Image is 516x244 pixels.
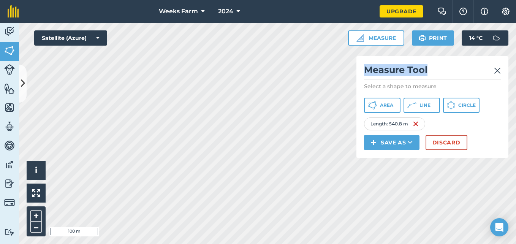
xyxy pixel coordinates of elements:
img: svg+xml;base64,PHN2ZyB4bWxucz0iaHR0cDovL3d3dy53My5vcmcvMjAwMC9zdmciIHdpZHRoPSIyMiIgaGVpZ2h0PSIzMC... [494,66,501,75]
img: svg+xml;base64,PD94bWwgdmVyc2lvbj0iMS4wIiBlbmNvZGluZz0idXRmLTgiPz4KPCEtLSBHZW5lcmF0b3I6IEFkb2JlIE... [4,121,15,132]
img: Four arrows, one pointing top left, one top right, one bottom right and the last bottom left [32,189,40,197]
span: 2024 [218,7,233,16]
button: Save as [364,135,419,150]
button: Print [412,30,454,46]
img: svg+xml;base64,PHN2ZyB4bWxucz0iaHR0cDovL3d3dy53My5vcmcvMjAwMC9zdmciIHdpZHRoPSIxNyIgaGVpZ2h0PSIxNy... [481,7,488,16]
div: Length : 540.8 m [364,117,425,130]
img: svg+xml;base64,PHN2ZyB4bWxucz0iaHR0cDovL3d3dy53My5vcmcvMjAwMC9zdmciIHdpZHRoPSIxNCIgaGVpZ2h0PSIyNC... [371,138,376,147]
img: svg+xml;base64,PD94bWwgdmVyc2lvbj0iMS4wIiBlbmNvZGluZz0idXRmLTgiPz4KPCEtLSBHZW5lcmF0b3I6IEFkb2JlIE... [4,26,15,37]
button: – [30,222,42,233]
a: Upgrade [380,5,423,17]
img: svg+xml;base64,PHN2ZyB4bWxucz0iaHR0cDovL3d3dy53My5vcmcvMjAwMC9zdmciIHdpZHRoPSI1NiIgaGVpZ2h0PSI2MC... [4,102,15,113]
button: Circle [443,98,480,113]
span: Area [380,102,393,108]
span: Weeks Farm [159,7,198,16]
img: svg+xml;base64,PD94bWwgdmVyc2lvbj0iMS4wIiBlbmNvZGluZz0idXRmLTgiPz4KPCEtLSBHZW5lcmF0b3I6IEFkb2JlIE... [4,197,15,208]
button: Satellite (Azure) [34,30,107,46]
img: svg+xml;base64,PD94bWwgdmVyc2lvbj0iMS4wIiBlbmNvZGluZz0idXRmLTgiPz4KPCEtLSBHZW5lcmF0b3I6IEFkb2JlIE... [4,178,15,189]
p: Select a shape to measure [364,82,501,90]
img: svg+xml;base64,PHN2ZyB4bWxucz0iaHR0cDovL3d3dy53My5vcmcvMjAwMC9zdmciIHdpZHRoPSIxOSIgaGVpZ2h0PSIyNC... [419,33,426,43]
img: fieldmargin Logo [8,5,19,17]
span: Line [419,102,431,108]
img: svg+xml;base64,PD94bWwgdmVyc2lvbj0iMS4wIiBlbmNvZGluZz0idXRmLTgiPz4KPCEtLSBHZW5lcmF0b3I6IEFkb2JlIE... [4,228,15,236]
img: svg+xml;base64,PD94bWwgdmVyc2lvbj0iMS4wIiBlbmNvZGluZz0idXRmLTgiPz4KPCEtLSBHZW5lcmF0b3I6IEFkb2JlIE... [489,30,504,46]
img: svg+xml;base64,PD94bWwgdmVyc2lvbj0iMS4wIiBlbmNvZGluZz0idXRmLTgiPz4KPCEtLSBHZW5lcmF0b3I6IEFkb2JlIE... [4,159,15,170]
img: Two speech bubbles overlapping with the left bubble in the forefront [437,8,446,15]
h2: Measure Tool [364,64,501,79]
img: Ruler icon [356,34,364,42]
button: Discard [426,135,467,150]
img: svg+xml;base64,PHN2ZyB4bWxucz0iaHR0cDovL3d3dy53My5vcmcvMjAwMC9zdmciIHdpZHRoPSIxNiIgaGVpZ2h0PSIyNC... [413,119,419,128]
img: svg+xml;base64,PHN2ZyB4bWxucz0iaHR0cDovL3d3dy53My5vcmcvMjAwMC9zdmciIHdpZHRoPSI1NiIgaGVpZ2h0PSI2MC... [4,45,15,56]
img: svg+xml;base64,PHN2ZyB4bWxucz0iaHR0cDovL3d3dy53My5vcmcvMjAwMC9zdmciIHdpZHRoPSI1NiIgaGVpZ2h0PSI2MC... [4,83,15,94]
img: A question mark icon [459,8,468,15]
img: svg+xml;base64,PD94bWwgdmVyc2lvbj0iMS4wIiBlbmNvZGluZz0idXRmLTgiPz4KPCEtLSBHZW5lcmF0b3I6IEFkb2JlIE... [4,64,15,75]
div: Open Intercom Messenger [490,218,508,236]
button: Area [364,98,400,113]
button: Line [404,98,440,113]
img: svg+xml;base64,PD94bWwgdmVyc2lvbj0iMS4wIiBlbmNvZGluZz0idXRmLTgiPz4KPCEtLSBHZW5lcmF0b3I6IEFkb2JlIE... [4,140,15,151]
button: Measure [348,30,404,46]
span: i [35,165,37,175]
span: Circle [458,102,476,108]
button: i [27,161,46,180]
img: A cog icon [501,8,510,15]
button: + [30,210,42,222]
span: 14 ° C [469,30,483,46]
button: 14 °C [462,30,508,46]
